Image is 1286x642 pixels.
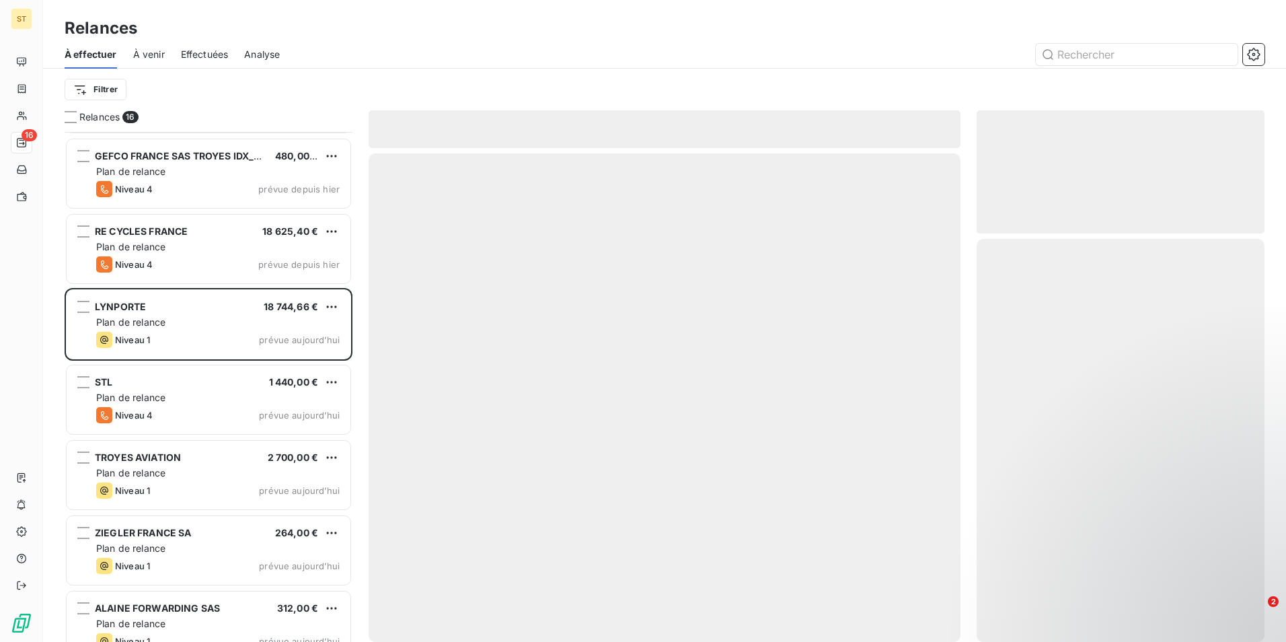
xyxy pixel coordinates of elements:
span: 2 700,00 € [268,452,319,463]
span: prévue depuis hier [258,184,340,194]
iframe: Intercom live chat [1240,596,1273,629]
span: 1 440,00 € [269,376,319,388]
span: prévue aujourd’hui [259,561,340,571]
span: Plan de relance [96,542,165,554]
span: prévue depuis hier [258,259,340,270]
span: Plan de relance [96,467,165,478]
span: ALAINE FORWARDING SAS [95,602,220,614]
img: Logo LeanPay [11,612,32,634]
div: grid [65,132,352,642]
span: TROYES AVIATION [95,452,181,463]
span: prévue aujourd’hui [259,410,340,421]
span: 18 744,66 € [264,301,318,312]
button: Filtrer [65,79,126,100]
span: Niveau 4 [115,259,153,270]
span: Niveau 1 [115,561,150,571]
span: 2 [1268,596,1279,607]
h3: Relances [65,16,137,40]
span: 480,00 € [275,150,318,162]
span: Niveau 1 [115,485,150,496]
span: Niveau 1 [115,334,150,345]
span: Plan de relance [96,241,165,252]
span: 312,00 € [277,602,318,614]
span: Relances [79,110,120,124]
span: 18 625,40 € [262,225,318,237]
span: GEFCO FRANCE SAS TROYES IDX_FL [95,150,265,162]
span: Niveau 4 [115,184,153,194]
span: RE CYCLES FRANCE [95,225,188,237]
input: Rechercher [1036,44,1238,65]
span: Plan de relance [96,618,165,629]
span: STL [95,376,112,388]
span: À venir [133,48,165,61]
span: 16 [122,111,138,123]
span: prévue aujourd’hui [259,334,340,345]
span: Analyse [244,48,280,61]
span: À effectuer [65,48,117,61]
span: Plan de relance [96,166,165,177]
div: ST [11,8,32,30]
span: 16 [22,129,37,141]
span: Plan de relance [96,316,165,328]
span: Niveau 4 [115,410,153,421]
span: Plan de relance [96,392,165,403]
span: ZIEGLER FRANCE SA [95,527,192,538]
span: LYNPORTE [95,301,146,312]
span: 264,00 € [275,527,318,538]
span: prévue aujourd’hui [259,485,340,496]
span: Effectuées [181,48,229,61]
iframe: Intercom notifications message [1017,511,1286,606]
